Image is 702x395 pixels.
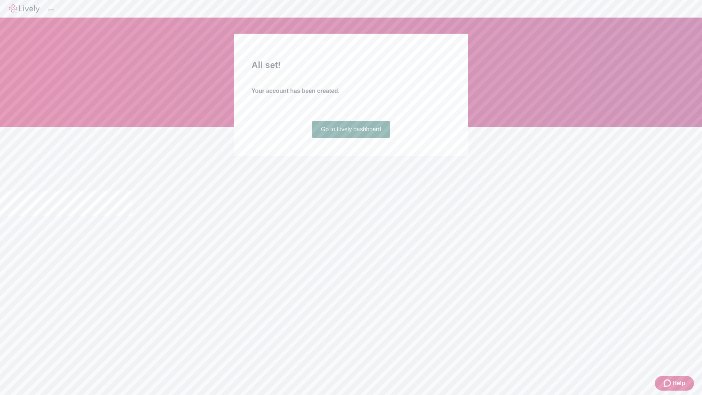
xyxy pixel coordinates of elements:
[252,59,450,72] h2: All set!
[672,379,685,388] span: Help
[48,9,54,11] button: Log out
[252,87,450,95] h4: Your account has been created.
[664,379,672,388] svg: Zendesk support icon
[312,121,390,138] a: Go to Lively dashboard
[655,376,694,391] button: Zendesk support iconHelp
[9,4,39,13] img: Lively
